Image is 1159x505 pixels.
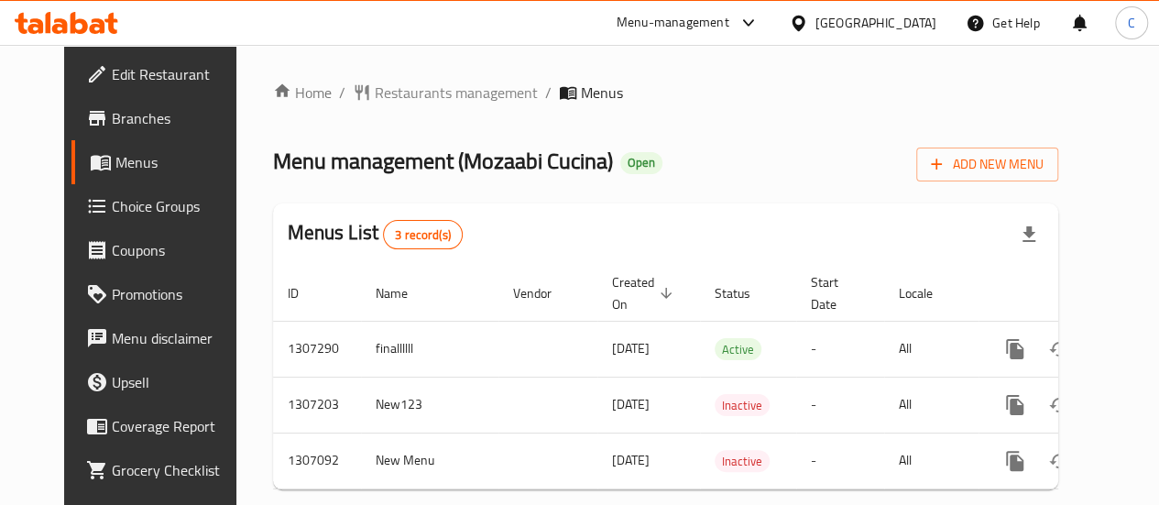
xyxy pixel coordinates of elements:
[112,415,243,437] span: Coverage Report
[1037,439,1081,483] button: Change Status
[71,272,257,316] a: Promotions
[715,339,761,360] span: Active
[884,321,979,377] td: All
[71,448,257,492] a: Grocery Checklist
[112,239,243,261] span: Coupons
[796,433,884,489] td: -
[273,433,361,489] td: 1307092
[993,439,1037,483] button: more
[612,448,650,472] span: [DATE]
[796,377,884,433] td: -
[612,336,650,360] span: [DATE]
[71,52,257,96] a: Edit Restaurant
[715,395,770,416] span: Inactive
[884,377,979,433] td: All
[273,321,361,377] td: 1307290
[545,82,552,104] li: /
[796,321,884,377] td: -
[273,377,361,433] td: 1307203
[1037,327,1081,371] button: Change Status
[71,140,257,184] a: Menus
[273,82,332,104] a: Home
[383,220,463,249] div: Total records count
[581,82,623,104] span: Menus
[993,327,1037,371] button: more
[715,338,761,360] div: Active
[112,327,243,349] span: Menu disclaimer
[112,283,243,305] span: Promotions
[513,282,575,304] span: Vendor
[339,82,345,104] li: /
[273,140,613,181] span: Menu management ( Mozaabi Cucina )
[715,451,770,472] span: Inactive
[71,316,257,360] a: Menu disclaimer
[620,155,662,170] span: Open
[112,107,243,129] span: Branches
[361,377,498,433] td: New123
[1037,383,1081,427] button: Change Status
[71,360,257,404] a: Upsell
[361,321,498,377] td: finallllll
[1128,13,1135,33] span: C
[115,151,243,173] span: Menus
[1007,213,1051,257] div: Export file
[811,271,862,315] span: Start Date
[384,226,462,244] span: 3 record(s)
[71,184,257,228] a: Choice Groups
[112,63,243,85] span: Edit Restaurant
[112,459,243,481] span: Grocery Checklist
[715,282,774,304] span: Status
[931,153,1044,176] span: Add New Menu
[112,371,243,393] span: Upsell
[71,404,257,448] a: Coverage Report
[884,433,979,489] td: All
[620,152,662,174] div: Open
[273,82,1058,104] nav: breadcrumb
[815,13,936,33] div: [GEOGRAPHIC_DATA]
[612,392,650,416] span: [DATE]
[288,219,463,249] h2: Menus List
[916,148,1058,181] button: Add New Menu
[71,96,257,140] a: Branches
[715,394,770,416] div: Inactive
[375,82,538,104] span: Restaurants management
[993,383,1037,427] button: more
[899,282,957,304] span: Locale
[353,82,538,104] a: Restaurants management
[112,195,243,217] span: Choice Groups
[376,282,432,304] span: Name
[71,228,257,272] a: Coupons
[612,271,678,315] span: Created On
[361,433,498,489] td: New Menu
[617,12,729,34] div: Menu-management
[715,450,770,472] div: Inactive
[288,282,323,304] span: ID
